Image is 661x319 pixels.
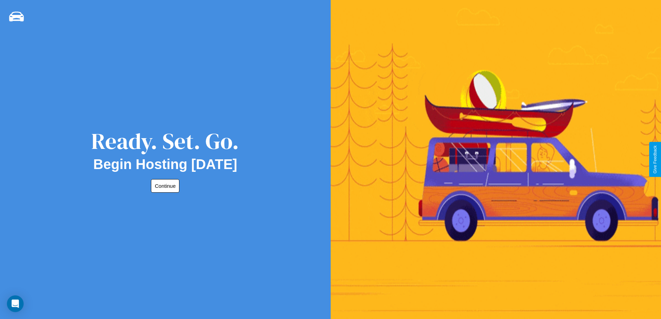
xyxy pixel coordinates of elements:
div: Give Feedback [653,145,658,174]
h2: Begin Hosting [DATE] [93,157,237,172]
button: Continue [151,179,179,193]
div: Ready. Set. Go. [91,126,239,157]
div: Open Intercom Messenger [7,295,24,312]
